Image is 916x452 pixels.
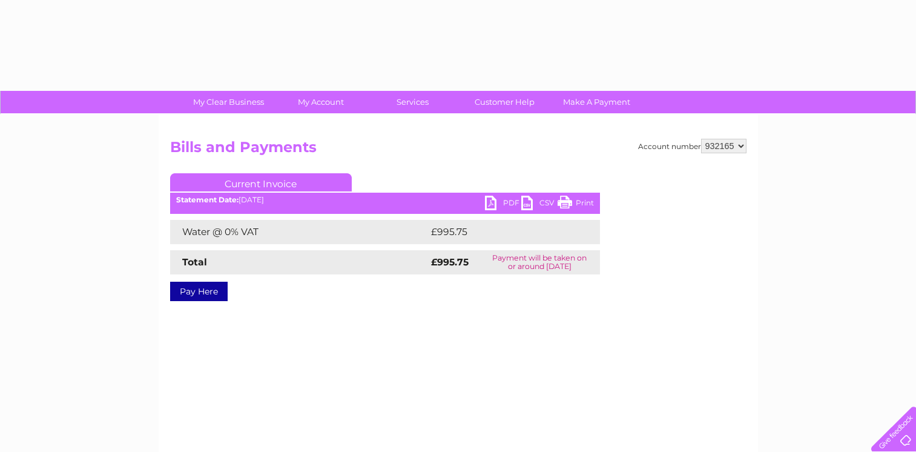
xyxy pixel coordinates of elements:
[170,139,746,162] h2: Bills and Payments
[179,91,278,113] a: My Clear Business
[638,139,746,153] div: Account number
[176,195,239,204] b: Statement Date:
[521,196,558,213] a: CSV
[428,220,579,244] td: £995.75
[363,91,463,113] a: Services
[271,91,371,113] a: My Account
[485,196,521,213] a: PDF
[170,196,600,204] div: [DATE]
[479,250,599,274] td: Payment will be taken on or around [DATE]
[431,256,469,268] strong: £995.75
[547,91,647,113] a: Make A Payment
[170,173,352,191] a: Current Invoice
[182,256,207,268] strong: Total
[558,196,594,213] a: Print
[170,282,228,301] a: Pay Here
[455,91,555,113] a: Customer Help
[170,220,428,244] td: Water @ 0% VAT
